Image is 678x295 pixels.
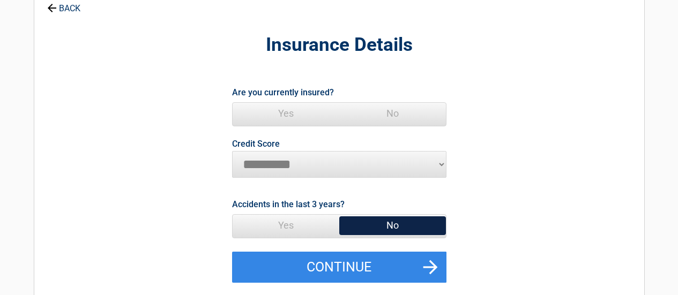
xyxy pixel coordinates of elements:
span: No [339,215,446,236]
span: No [339,103,446,124]
label: Accidents in the last 3 years? [232,197,345,211]
h2: Insurance Details [93,33,585,58]
span: Yes [233,103,339,124]
label: Are you currently insured? [232,85,334,100]
button: Continue [232,252,446,283]
span: Yes [233,215,339,236]
label: Credit Score [232,140,280,148]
